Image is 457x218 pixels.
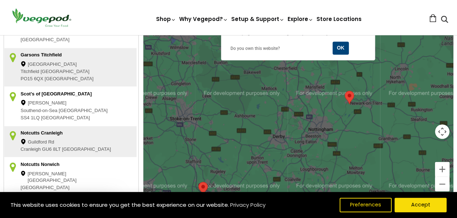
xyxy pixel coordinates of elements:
[230,46,280,51] a: Do you own this website?
[435,124,449,139] button: Map camera controls
[21,68,39,76] span: Titchfield
[231,15,285,23] a: Setup & Support
[288,15,314,23] a: Explore
[42,146,61,153] span: GU6 8LT
[45,76,94,83] span: [GEOGRAPHIC_DATA]
[316,15,362,23] a: Store Locations
[21,37,69,44] span: [GEOGRAPHIC_DATA]
[9,7,74,28] img: Vegepod
[40,68,89,76] span: [GEOGRAPHIC_DATA]
[230,30,330,35] span: This page can't load Google Maps correctly.
[21,115,40,122] span: SS4 1LQ
[441,16,448,24] a: Search
[332,42,349,55] button: OK
[41,115,90,122] span: [GEOGRAPHIC_DATA]
[21,171,112,184] div: [PERSON_NAME][GEOGRAPHIC_DATA]
[145,191,169,200] a: Open this area in Google Maps (opens a new window)
[395,198,447,212] button: Accept
[21,161,112,168] div: Notcutts Norwich
[21,146,41,153] span: Cranleigh
[156,15,176,23] a: Shop
[59,107,108,115] span: [GEOGRAPHIC_DATA]
[145,191,169,200] img: Google
[21,61,112,68] div: [GEOGRAPHIC_DATA]
[21,130,112,137] div: Notcutts Cranleigh
[435,177,449,191] button: Zoom out
[179,15,228,23] a: Why Vegepod?
[21,139,112,146] div: Guildford Rd
[21,91,112,98] div: Scot's of [GEOGRAPHIC_DATA]
[21,184,69,192] span: [GEOGRAPHIC_DATA]
[21,76,43,83] span: PO15 6QX
[10,201,229,209] span: This website uses cookies to ensure you get the best experience on our website.
[21,52,112,59] div: Garsons Titchfield
[21,107,57,115] span: Southend-on-Sea
[435,162,449,176] button: Zoom in
[340,198,392,212] button: Preferences
[62,146,111,153] span: [GEOGRAPHIC_DATA]
[229,198,267,211] a: Privacy Policy (opens in a new tab)
[21,100,112,107] div: [PERSON_NAME]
